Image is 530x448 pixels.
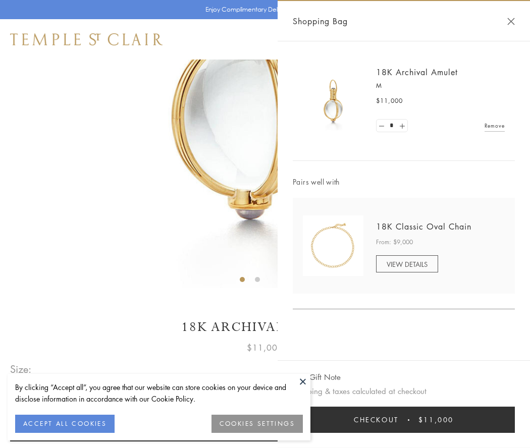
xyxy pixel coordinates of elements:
[293,176,515,188] span: Pairs well with
[507,18,515,25] button: Close Shopping Bag
[303,215,363,276] img: N88865-OV18
[397,120,407,132] a: Set quantity to 2
[354,414,399,425] span: Checkout
[293,371,341,383] button: Add Gift Note
[387,259,428,269] span: VIEW DETAILS
[418,414,454,425] span: $11,000
[15,381,303,405] div: By clicking “Accept all”, you agree that our website can store cookies on your device and disclos...
[303,71,363,131] img: 18K Archival Amulet
[376,237,413,247] span: From: $9,000
[293,15,348,28] span: Shopping Bag
[485,120,505,131] a: Remove
[10,33,163,45] img: Temple St. Clair
[376,255,438,272] a: VIEW DETAILS
[211,415,303,433] button: COOKIES SETTINGS
[10,318,520,336] h1: 18K Archival Amulet
[293,385,515,398] p: Shipping & taxes calculated at checkout
[205,5,320,15] p: Enjoy Complimentary Delivery & Returns
[376,96,403,106] span: $11,000
[376,67,458,78] a: 18K Archival Amulet
[376,81,505,91] p: M
[10,361,32,377] span: Size:
[293,407,515,433] button: Checkout $11,000
[377,120,387,132] a: Set quantity to 0
[15,415,115,433] button: ACCEPT ALL COOKIES
[376,221,471,232] a: 18K Classic Oval Chain
[247,341,283,354] span: $11,000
